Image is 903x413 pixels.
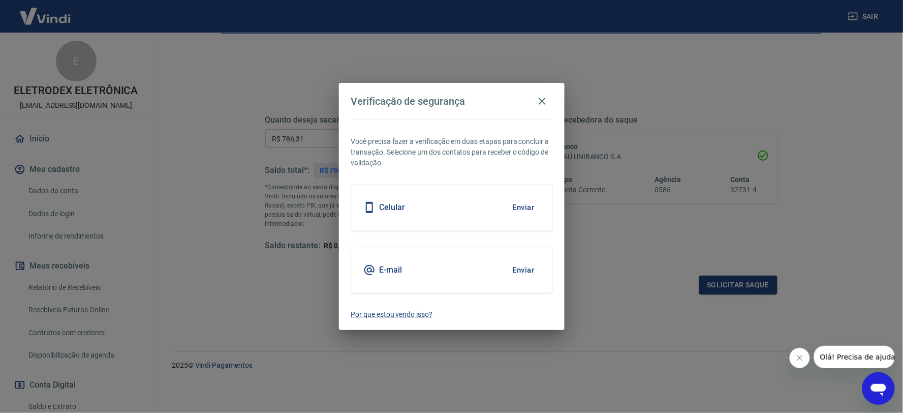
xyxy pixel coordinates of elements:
iframe: Mensagem da empresa [814,346,895,368]
a: Por que estou vendo isso? [351,309,552,320]
h4: Verificação de segurança [351,95,465,107]
iframe: Fechar mensagem [790,348,810,368]
p: Você precisa fazer a verificação em duas etapas para concluir a transação. Selecione um dos conta... [351,136,552,168]
h5: E-mail [380,265,402,275]
button: Enviar [507,259,540,281]
button: Enviar [507,197,540,218]
iframe: Botão para abrir a janela de mensagens [862,372,895,405]
span: Olá! Precisa de ajuda? [6,7,85,15]
h5: Celular [380,202,406,213]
